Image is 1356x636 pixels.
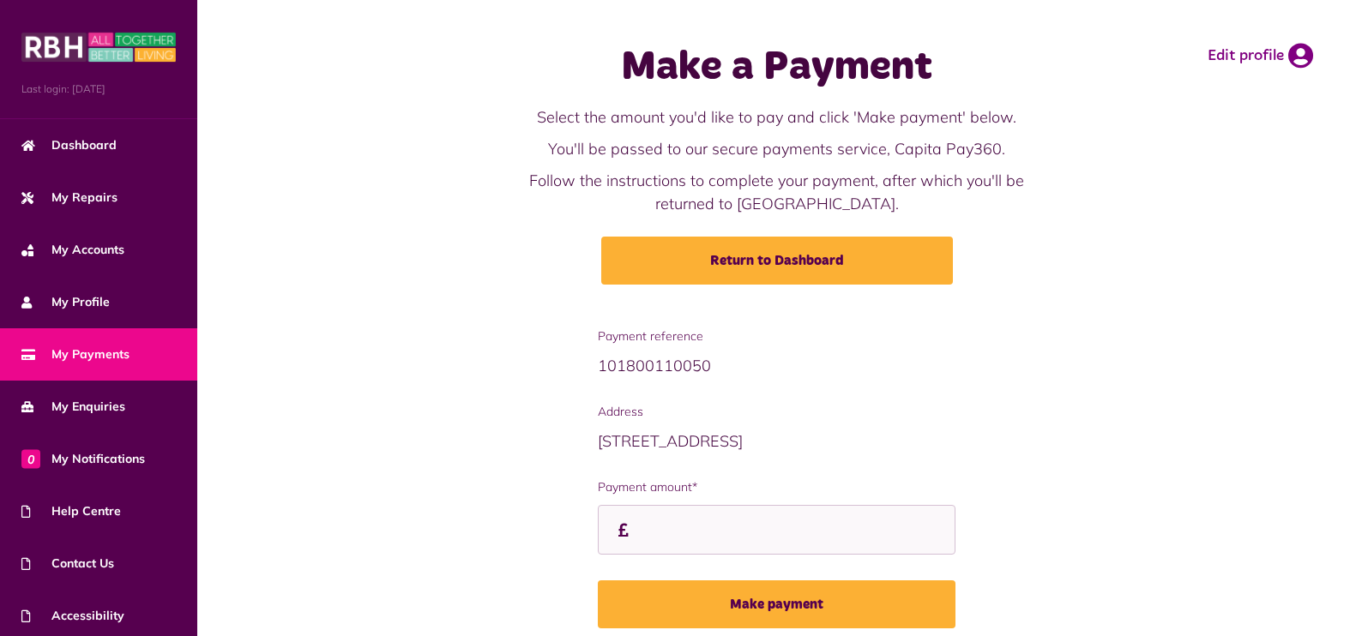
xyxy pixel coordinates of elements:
[21,241,124,259] span: My Accounts
[504,137,1050,160] p: You'll be passed to our secure payments service, Capita Pay360.
[21,345,130,363] span: My Payments
[504,105,1050,129] p: Select the amount you'd like to pay and click 'Make payment' below.
[598,356,711,375] span: 101800110050
[601,237,953,285] a: Return to Dashboard
[21,502,121,520] span: Help Centre
[598,431,743,451] span: [STREET_ADDRESS]
[598,478,955,496] label: Payment amount*
[21,450,145,468] span: My Notifications
[21,30,176,64] img: MyRBH
[598,403,955,421] span: Address
[1208,43,1313,69] a: Edit profile
[598,580,955,628] button: Make payment
[21,293,110,311] span: My Profile
[21,398,125,416] span: My Enquiries
[21,607,124,625] span: Accessibility
[504,169,1050,215] p: Follow the instructions to complete your payment, after which you'll be returned to [GEOGRAPHIC_D...
[21,449,40,468] span: 0
[21,555,114,573] span: Contact Us
[504,43,1050,93] h1: Make a Payment
[21,136,117,154] span: Dashboard
[598,327,955,345] span: Payment reference
[21,81,176,97] span: Last login: [DATE]
[21,189,118,207] span: My Repairs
